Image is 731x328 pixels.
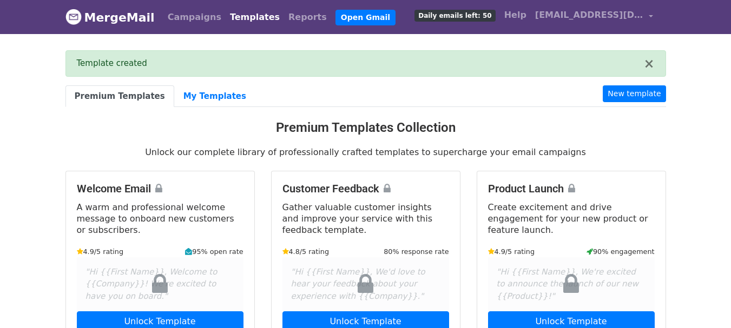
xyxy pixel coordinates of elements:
a: Open Gmail [335,10,396,25]
small: 4.8/5 rating [282,246,330,257]
a: New template [603,85,666,102]
p: Unlock our complete library of professionally crafted templates to supercharge your email campaigns [65,146,666,158]
span: Daily emails left: 50 [414,10,495,22]
a: Premium Templates [65,85,174,108]
a: My Templates [174,85,255,108]
small: 95% open rate [185,246,243,257]
a: Daily emails left: 50 [410,4,499,26]
h3: Premium Templates Collection [65,120,666,136]
span: [EMAIL_ADDRESS][DOMAIN_NAME] [535,9,643,22]
a: Reports [284,6,331,28]
a: MergeMail [65,6,155,29]
a: [EMAIL_ADDRESS][DOMAIN_NAME] [531,4,657,30]
a: Help [500,4,531,26]
small: 80% response rate [384,246,449,257]
a: Templates [226,6,284,28]
p: Create excitement and drive engagement for your new product or feature launch. [488,202,655,236]
small: 90% engagement [587,246,655,257]
h4: Customer Feedback [282,182,449,195]
small: 4.9/5 rating [77,246,124,257]
h4: Product Launch [488,182,655,195]
p: Gather valuable customer insights and improve your service with this feedback template. [282,202,449,236]
div: "Hi {{First Name}}, We'd love to hear your feedback about your experience with {{Company}}." [282,257,449,311]
a: Campaigns [163,6,226,28]
img: MergeMail logo [65,9,82,25]
div: "Hi {{First Name}}, We're excited to announce the launch of our new {{Product}}!" [488,257,655,311]
small: 4.9/5 rating [488,246,535,257]
h4: Welcome Email [77,182,243,195]
div: "Hi {{First Name}}, Welcome to {{Company}}! We're excited to have you on board." [77,257,243,311]
button: × [643,57,654,70]
p: A warm and professional welcome message to onboard new customers or subscribers. [77,202,243,236]
div: Template created [77,57,644,70]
